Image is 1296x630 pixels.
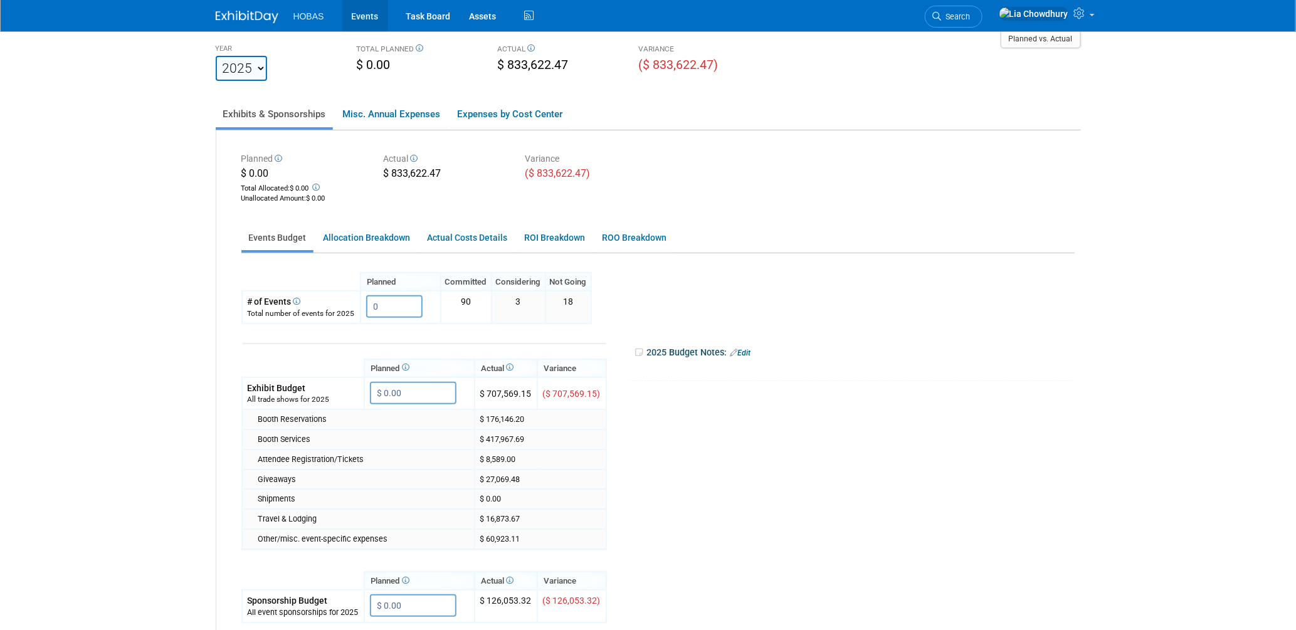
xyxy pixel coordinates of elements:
span: ($ 833,622.47) [525,167,591,179]
td: $ 8,589.00 [475,449,606,470]
th: Variance [537,572,606,590]
a: Search [925,6,983,28]
div: Booth Reservations [258,414,469,425]
div: Total number of events for 2025 [248,308,355,319]
td: 3 [492,291,545,323]
a: Exhibits & Sponsorships [216,101,333,127]
span: ($ 707,569.15) [543,389,601,399]
th: Variance [537,359,606,377]
a: ROO Breakdown [595,226,674,250]
a: Events Budget [241,226,313,250]
div: YEAR [216,44,338,56]
td: $ 27,069.48 [475,470,606,490]
div: Planned [241,152,365,167]
th: Actual [475,359,537,377]
th: Considering [492,273,545,291]
td: 18 [545,291,591,323]
button: YoY Planned vs. Actual [1001,17,1081,48]
a: Expenses by Cost Center [450,101,570,127]
td: $ 707,569.15 [475,377,537,409]
th: Planned [361,273,441,291]
div: TOTAL PLANNED [357,44,479,56]
div: ACTUAL [498,44,620,56]
div: Variance [525,152,649,167]
td: $ 0.00 [475,489,606,509]
div: Booth Services [258,434,469,445]
div: : [241,194,365,204]
span: ($ 833,622.47) [639,58,719,72]
a: Actual Costs Details [420,226,515,250]
div: Other/misc. event-specific expenses [258,533,469,545]
th: Actual [475,572,537,590]
td: $ 60,923.11 [475,529,606,549]
td: $ 176,146.20 [475,409,606,429]
div: # of Events [248,295,355,308]
div: Giveaways [258,474,469,485]
span: $ 0.00 [357,58,391,72]
div: Sponsorship Budget [248,594,359,607]
a: Misc. Annual Expenses [335,101,448,127]
div: Total Allocated: [241,181,365,194]
img: Lia Chowdhury [999,7,1069,21]
div: Actual [383,152,507,167]
td: $ 126,053.32 [475,590,537,622]
div: Travel & Lodging [258,513,469,525]
th: Not Going [545,273,591,291]
th: Planned [364,572,475,590]
div: $ 833,622.47 [383,167,507,183]
span: ($ 126,053.32) [543,596,601,606]
div: Shipments [258,493,469,505]
a: ROI Breakdown [517,226,593,250]
span: $ 833,622.47 [498,58,569,72]
th: Planned [364,359,475,377]
div: All event sponsorships for 2025 [248,607,359,618]
span: $ 0.00 [290,184,309,192]
td: $ 16,873.67 [475,509,606,529]
td: 90 [441,291,492,323]
div: VARIANCE [639,44,761,56]
a: Allocation Breakdown [316,226,418,250]
div: Attendee Registration/Tickets [258,454,469,465]
span: HOBAS [293,11,324,21]
div: All trade shows for 2025 [248,394,359,405]
img: ExhibitDay [216,11,278,23]
span: $ 0.00 [307,194,325,202]
span: $ 0.00 [241,167,269,179]
a: Edit [730,349,751,357]
div: 2025 Budget Notes: [635,343,1073,362]
div: Exhibit Budget [248,382,359,394]
span: Unallocated Amount [241,194,305,202]
td: $ 417,967.69 [475,429,606,449]
th: Committed [441,273,492,291]
span: Search [942,12,971,21]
